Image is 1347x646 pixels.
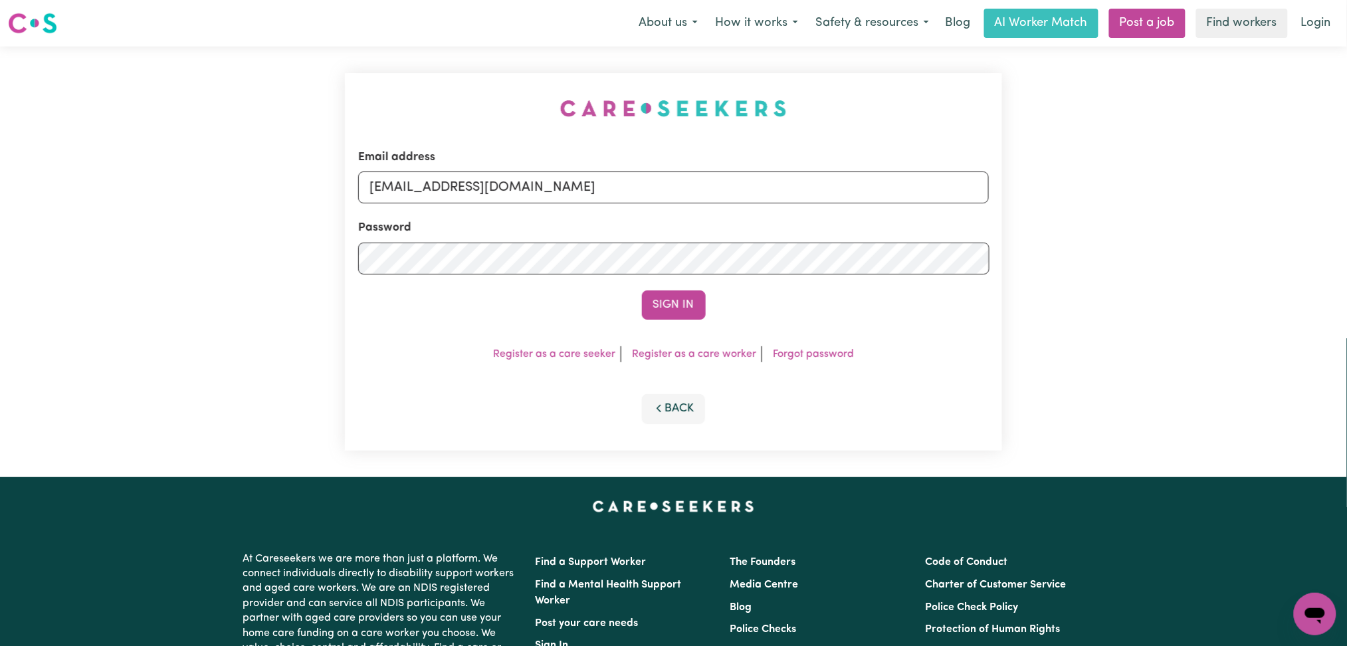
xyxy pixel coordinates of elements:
a: Media Centre [730,580,799,590]
a: Careseekers home page [593,501,754,512]
button: Safety & resources [807,9,938,37]
img: Careseekers logo [8,11,57,35]
a: Forgot password [773,349,854,360]
a: Police Check Policy [925,602,1018,613]
a: Blog [938,9,979,38]
a: Login [1293,9,1339,38]
a: Careseekers logo [8,8,57,39]
a: Post a job [1109,9,1186,38]
a: Blog [730,602,752,613]
input: Email address [358,171,989,203]
button: Sign In [642,290,706,320]
iframe: Button to launch messaging window [1294,593,1336,635]
label: Email address [358,149,435,166]
a: Find a Mental Health Support Worker [536,580,682,606]
a: Register as a care worker [632,349,756,360]
a: Find a Support Worker [536,557,647,568]
a: Post your care needs [536,618,639,629]
button: Back [642,394,706,423]
button: About us [630,9,706,37]
a: The Founders [730,557,796,568]
label: Password [358,219,411,237]
a: Find workers [1196,9,1288,38]
a: Register as a care seeker [493,349,615,360]
a: AI Worker Match [984,9,1098,38]
a: Charter of Customer Service [925,580,1066,590]
a: Code of Conduct [925,557,1007,568]
a: Protection of Human Rights [925,624,1060,635]
a: Police Checks [730,624,797,635]
button: How it works [706,9,807,37]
